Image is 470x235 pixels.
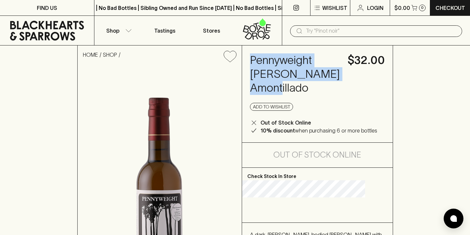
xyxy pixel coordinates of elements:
p: Checkout [435,4,465,12]
p: Check Stock In Store [242,168,393,180]
h5: Out of Stock Online [273,150,361,160]
p: Login [367,4,383,12]
button: Add to wishlist [250,103,293,111]
p: 0 [421,6,424,10]
h4: Pennyweight [PERSON_NAME] Amontillado [250,53,340,95]
p: Wishlist [322,4,347,12]
p: Stores [203,27,220,35]
p: Tastings [154,27,175,35]
a: SHOP [103,52,117,58]
p: Out of Stock Online [260,119,311,127]
p: when purchasing 6 or more bottles [260,127,377,134]
button: Add to wishlist [221,48,239,65]
p: FIND US [37,4,57,12]
button: Shop [94,16,141,45]
p: $0.00 [394,4,410,12]
input: Try "Pinot noir" [306,26,457,36]
img: bubble-icon [450,215,457,222]
a: HOME [83,52,98,58]
a: Stores [188,16,235,45]
b: 10% discount [260,128,295,133]
a: Tastings [141,16,188,45]
p: Shop [106,27,119,35]
h4: $32.00 [348,53,385,67]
